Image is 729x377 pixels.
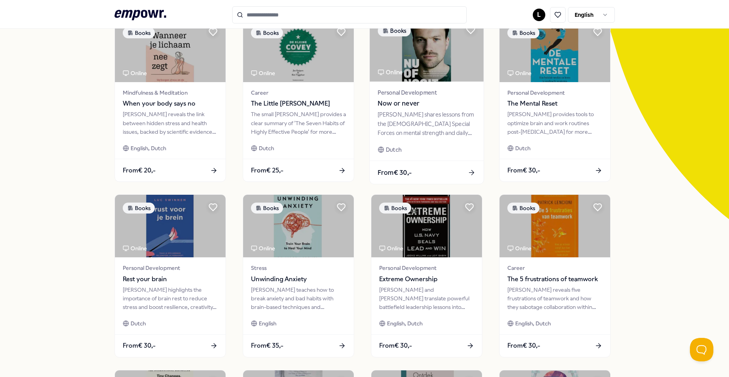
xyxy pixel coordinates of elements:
div: [PERSON_NAME] shares lessons from the [DEMOGRAPHIC_DATA] Special Forces on mental strength and da... [378,110,475,137]
img: package image [371,195,482,257]
img: package image [500,20,610,82]
input: Search for products, categories or subcategories [232,6,467,23]
img: package image [500,195,610,257]
span: Dutch [131,319,146,328]
div: [PERSON_NAME] and [PERSON_NAME] translate powerful battlefield leadership lessons into applicable... [379,285,474,312]
span: From € 30,- [123,341,156,351]
div: Online [123,244,147,253]
span: Unwinding Anxiety [251,274,346,284]
div: [PERSON_NAME] provides tools to optimize brain and work routines post-[MEDICAL_DATA] for more pro... [507,110,602,136]
div: Books [507,203,539,214]
span: Dutch [259,144,274,153]
span: From € 30,- [379,341,412,351]
div: Books [378,25,410,36]
div: The small [PERSON_NAME] provides a clear summary of 'The Seven Habits of Highly Effective People'... [251,110,346,136]
span: The Little [PERSON_NAME] [251,99,346,109]
a: package imageBooksOnlinePersonal DevelopmentThe Mental Reset[PERSON_NAME] provides tools to optim... [499,19,611,182]
a: package imageBooksOnlinePersonal DevelopmentExtreme Ownership[PERSON_NAME] and [PERSON_NAME] tran... [371,194,482,357]
div: Online [123,69,147,77]
div: Online [507,69,532,77]
span: English, Dutch [515,319,551,328]
a: package imageBooksOnlinePersonal DevelopmentNow or never[PERSON_NAME] shares lessons from the [DE... [369,17,484,185]
div: Books [507,27,539,38]
div: Books [123,27,155,38]
span: The 5 frustrations of teamwork [507,274,602,284]
a: package imageBooksOnlineStressUnwinding Anxiety[PERSON_NAME] teaches how to break anxiety and bad... [243,194,354,357]
img: package image [115,20,226,82]
img: package image [115,195,226,257]
span: Career [251,88,346,97]
div: Online [379,244,403,253]
span: Personal Development [123,264,218,272]
div: Books [379,203,411,214]
span: Dutch [515,144,530,153]
span: Rest your brain [123,274,218,284]
button: L [533,9,545,21]
div: [PERSON_NAME] reveals the link between hidden stress and health issues, backed by scientific evid... [123,110,218,136]
img: package image [243,20,354,82]
span: English [259,319,276,328]
img: package image [369,17,483,82]
span: From € 25,- [251,165,283,176]
span: When your body says no [123,99,218,109]
span: From € 30,- [507,341,540,351]
div: [PERSON_NAME] highlights the importance of brain rest to reduce stress and boost resilience, crea... [123,285,218,312]
iframe: Help Scout Beacon - Open [690,338,713,361]
span: English, Dutch [387,319,423,328]
div: Online [378,68,403,77]
span: Now or never [378,99,475,109]
span: From € 20,- [123,165,156,176]
span: The Mental Reset [507,99,602,109]
img: package image [243,195,354,257]
a: package imageBooksOnlinePersonal DevelopmentRest your brain[PERSON_NAME] highlights the importanc... [115,194,226,357]
div: [PERSON_NAME] teaches how to break anxiety and bad habits with brain-based techniques and mindful... [251,285,346,312]
a: package imageBooksOnlineMindfulness & MeditationWhen your body says no[PERSON_NAME] reveals the l... [115,19,226,182]
span: From € 30,- [507,165,540,176]
span: English, Dutch [131,144,166,153]
a: package imageBooksOnlineCareerThe Little [PERSON_NAME]The small [PERSON_NAME] provides a clear su... [243,19,354,182]
span: Mindfulness & Meditation [123,88,218,97]
span: Personal Development [378,88,475,97]
span: Stress [251,264,346,272]
span: From € 30,- [378,167,412,178]
div: Online [251,244,275,253]
span: Personal Development [507,88,602,97]
div: Online [507,244,532,253]
div: Books [123,203,155,214]
div: Books [251,203,283,214]
span: Dutch [385,145,401,154]
div: Online [251,69,275,77]
div: Books [251,27,283,38]
div: [PERSON_NAME] reveals five frustrations of teamwork and how they sabotage collaboration within te... [507,285,602,312]
span: Career [507,264,602,272]
a: package imageBooksOnlineCareerThe 5 frustrations of teamwork[PERSON_NAME] reveals five frustratio... [499,194,611,357]
span: Personal Development [379,264,474,272]
span: From € 35,- [251,341,283,351]
span: Extreme Ownership [379,274,474,284]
